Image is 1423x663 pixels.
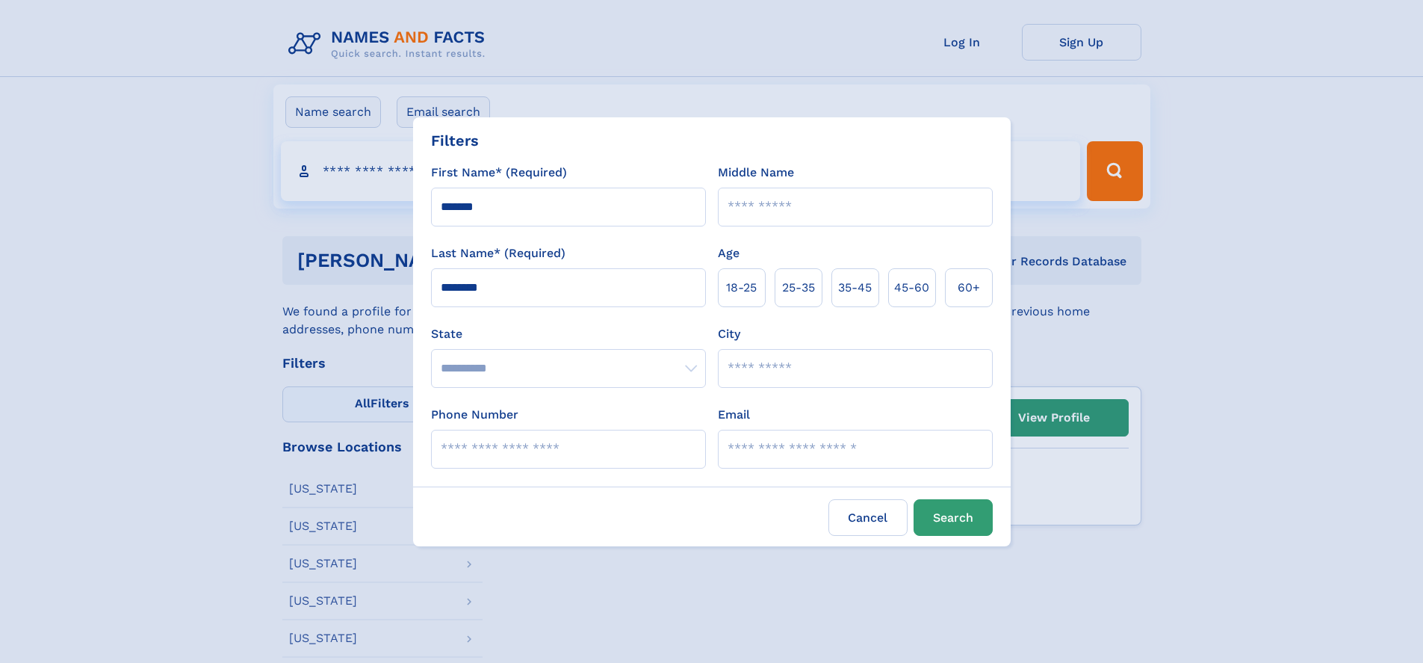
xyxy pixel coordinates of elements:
[718,325,740,343] label: City
[718,406,750,424] label: Email
[958,279,980,297] span: 60+
[431,406,518,424] label: Phone Number
[828,499,908,536] label: Cancel
[914,499,993,536] button: Search
[431,244,565,262] label: Last Name* (Required)
[726,279,757,297] span: 18‑25
[894,279,929,297] span: 45‑60
[431,164,567,182] label: First Name* (Required)
[718,164,794,182] label: Middle Name
[782,279,815,297] span: 25‑35
[718,244,740,262] label: Age
[431,129,479,152] div: Filters
[431,325,706,343] label: State
[838,279,872,297] span: 35‑45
